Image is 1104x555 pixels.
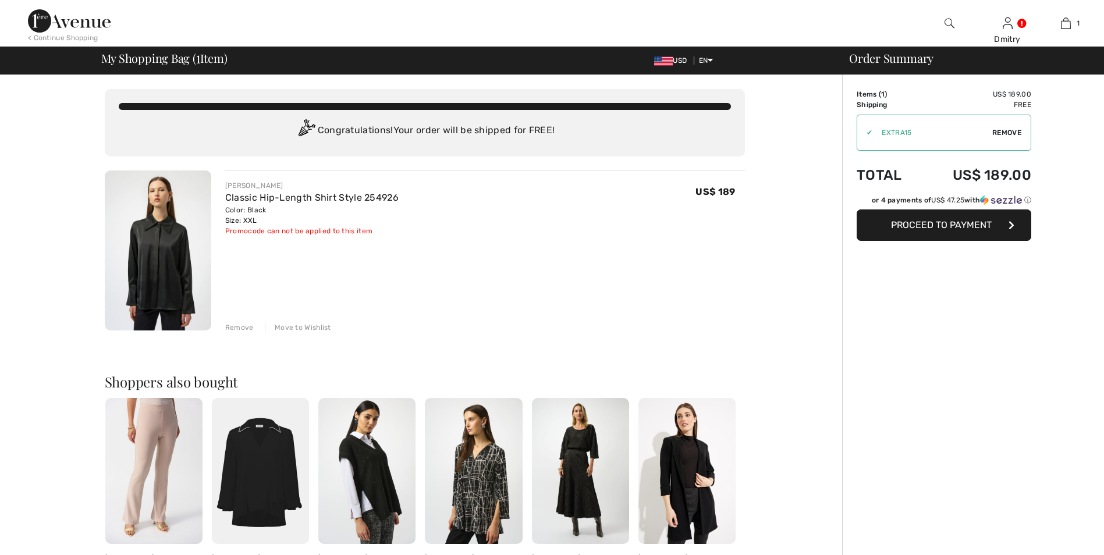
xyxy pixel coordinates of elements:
[654,56,673,66] img: US Dollar
[920,89,1031,99] td: US$ 189.00
[119,119,731,143] div: Congratulations! Your order will be shipped for FREE!
[654,56,691,65] span: USD
[265,322,331,333] div: Move to Wishlist
[105,375,745,389] h2: Shoppers also bought
[105,170,211,330] img: Classic Hip-Length Shirt Style 254926
[881,90,885,98] span: 1
[225,192,399,203] a: Classic Hip-Length Shirt Style 254926
[857,195,1031,209] div: or 4 payments ofUS$ 47.25withSezzle Click to learn more about Sezzle
[105,398,203,544] img: Flare Trousers Style 251029
[225,180,399,191] div: [PERSON_NAME]
[318,398,416,544] img: V-Neck Casual Pullover Style 253957
[872,195,1031,205] div: or 4 payments of with
[196,49,200,65] span: 1
[225,322,254,333] div: Remove
[28,9,111,33] img: 1ère Avenue
[891,219,992,230] span: Proceed to Payment
[920,99,1031,110] td: Free
[28,33,98,43] div: < Continue Shopping
[101,52,228,64] span: My Shopping Bag ( Item)
[857,155,920,195] td: Total
[699,56,713,65] span: EN
[857,89,920,99] td: Items ( )
[872,115,992,150] input: Promo code
[1037,16,1094,30] a: 1
[857,127,872,138] div: ✔
[425,398,522,544] img: Relaxed Fit V-Neck Top Style 253224
[945,16,954,30] img: search the website
[992,127,1021,138] span: Remove
[1077,18,1080,29] span: 1
[638,398,736,544] img: Open Front Hip-Length Blazer Style 233304
[294,119,318,143] img: Congratulation2.svg
[695,186,735,197] span: US$ 189
[920,155,1031,195] td: US$ 189.00
[857,209,1031,241] button: Proceed to Payment
[979,33,1036,45] div: Dmitry
[1003,16,1013,30] img: My Info
[980,195,1022,205] img: Sezzle
[532,398,629,544] img: Textured Pleated A-Line Skirt Style 253248
[931,196,964,204] span: US$ 47.25
[835,52,1097,64] div: Order Summary
[225,205,399,226] div: Color: Black Size: XXL
[857,99,920,110] td: Shipping
[225,226,399,236] div: Promocode can not be applied to this item
[1061,16,1071,30] img: My Bag
[212,398,309,544] img: V-Neck Jewel Embellished Pullover Style 254141
[1003,17,1013,29] a: Sign In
